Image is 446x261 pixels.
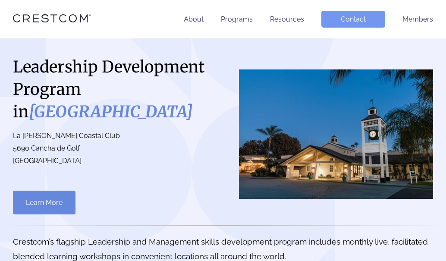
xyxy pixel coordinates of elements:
i: [GEOGRAPHIC_DATA] [29,102,193,122]
a: Contact [321,11,385,28]
a: Programs [221,15,253,23]
a: Learn More [13,191,75,214]
h1: Leadership Development Program in [13,56,214,123]
a: About [184,15,204,23]
a: Resources [270,15,304,23]
a: Members [402,15,433,23]
p: La [PERSON_NAME] Coastal Club 5690 Cancha de Golf [GEOGRAPHIC_DATA] [13,130,214,167]
img: San Diego County [239,69,433,199]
